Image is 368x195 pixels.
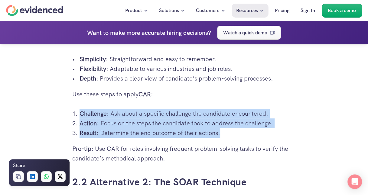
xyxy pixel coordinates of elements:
p: Pricing [275,7,289,15]
p: : Focus on the steps the candidate took to address the challenge. [80,118,296,128]
h4: Want to make more accurate hiring decisions? [87,28,211,38]
p: : Use CAR for roles involving frequent problem-solving tasks to verify the candidate’s methodical... [72,144,296,163]
p: Watch a quick demo [223,29,267,37]
p: : Ask about a specific challenge the candidate encountered. [80,109,296,118]
strong: Action [80,119,97,127]
strong: Flexibility [80,65,106,73]
a: Book a demo [322,4,362,18]
a: Sign In [296,4,320,18]
p: Use these steps to apply : [72,89,296,99]
p: : Straightforward and easy to remember. [80,54,296,64]
strong: Result [80,129,96,137]
strong: Challenge [80,110,107,117]
a: Pricing [270,4,294,18]
p: Book a demo [328,7,356,15]
p: Sign In [301,7,315,15]
p: Resources [236,7,258,15]
p: : Adaptable to various industries and job roles. [80,64,296,74]
p: Solutions [159,7,179,15]
p: : Provides a clear view of candidate’s problem-solving processes. [80,74,296,83]
a: 2.2 Alternative 2: The SOAR Technique [72,176,247,188]
p: Customers [196,7,219,15]
strong: CAR [138,90,151,98]
strong: Depth [80,74,96,82]
h6: Share [13,162,25,170]
p: Product [125,7,142,15]
strong: Simplicity [80,55,106,63]
p: : Determine the end outcome of their actions. [80,128,296,138]
a: Watch a quick demo [217,26,281,40]
a: Home [6,5,63,16]
strong: Pro-tip [72,145,91,153]
div: Open Intercom Messenger [347,174,362,189]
